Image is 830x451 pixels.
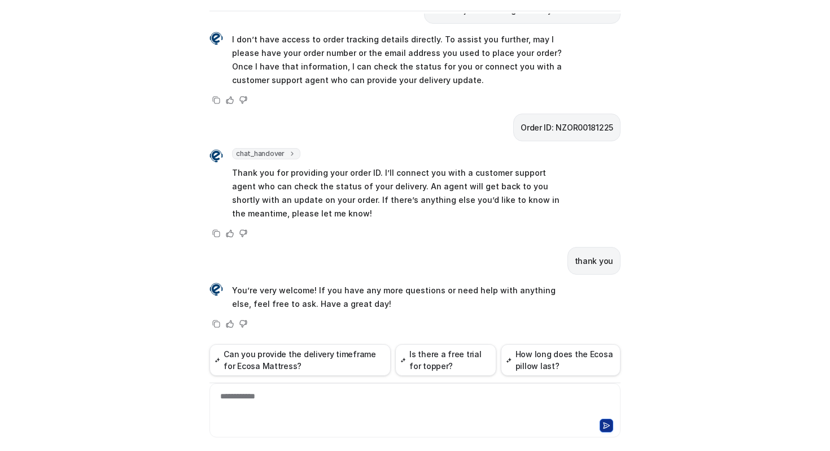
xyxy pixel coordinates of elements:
[395,344,496,376] button: Is there a free trial for topper?
[501,344,621,376] button: How long does the Ecosa pillow last?
[209,344,391,376] button: Can you provide the delivery timeframe for Ecosa Mattress?
[232,166,562,220] p: Thank you for providing your order ID. I’ll connect you with a customer support agent who can che...
[232,148,300,159] span: chat_handover
[232,284,562,311] p: You’re very welcome! If you have any more questions or need help with anything else, feel free to...
[232,33,562,87] p: I don’t have access to order tracking details directly. To assist you further, may I please have ...
[209,283,223,296] img: Widget
[575,254,613,268] p: thank you
[209,149,223,163] img: Widget
[209,32,223,45] img: Widget
[521,121,613,135] p: Order ID: NZOR00181225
